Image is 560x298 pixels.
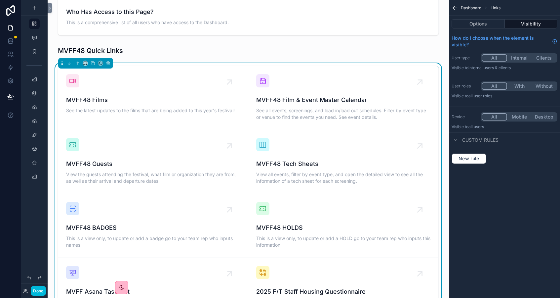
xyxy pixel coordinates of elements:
label: User roles [452,83,478,89]
span: MVFF48 Tech Sheets [256,159,430,169]
a: MVFF48 Film & Event Master CalendarSee all events, screenings, and load in/load out schedules. Fi... [248,66,438,130]
a: MVFF48 Tech SheetsView all events, filter by event type, and open the detailed view to see all th... [248,130,438,194]
a: MVFF48 GuestsView the guests attending the festival, what film or organization they are from, as ... [58,130,248,194]
button: Visibility [505,19,558,28]
span: MVFF48 Films [66,95,240,105]
p: Visible to [452,65,557,71]
p: Visible to [452,93,557,99]
span: See all events, screenings, and load in/load out schedules. Filter by event type or venue to find... [256,107,430,121]
span: Dashboard [461,5,481,11]
span: 2025 F/T Staff Housing Questionnaire [256,287,430,296]
span: MVFF48 Guests [66,159,240,169]
button: Internal [507,54,532,62]
span: New rule [456,156,482,162]
button: New rule [452,153,486,164]
span: MVFF Asana Task List [66,287,240,296]
span: How do I choose when the element is visible? [452,35,549,48]
span: View the guests attending the festival, what film or organization they are from, as well as their... [66,171,240,184]
span: MVFF48 Film & Event Master Calendar [256,95,430,105]
span: Custom rules [462,137,499,143]
p: Visible to [452,124,557,129]
span: This is a view only, to update or add a badge go to your team rep who inputs names [66,235,240,248]
button: Options [452,19,505,28]
label: User type [452,55,478,61]
span: All user roles [468,93,492,98]
button: Desktop [532,113,556,121]
span: MVFF48 BADGES [66,223,240,232]
button: With [507,82,532,90]
span: View all events, filter by event type, and open the detailed view to see all the information of a... [256,171,430,184]
span: Internal users & clients [468,65,511,70]
button: All [482,54,507,62]
span: Links [491,5,500,11]
a: How do I choose when the element is visible? [452,35,557,48]
label: Device [452,114,478,120]
span: all users [468,124,484,129]
button: Without [532,82,556,90]
button: All [482,113,507,121]
button: Mobile [507,113,532,121]
a: MVFF48 BADGESThis is a view only, to update or add a badge go to your team rep who inputs names [58,194,248,258]
span: This is a view only, to update or add a HOLD go to your team rep who inputs this information [256,235,430,248]
span: MVFF48 HOLDS [256,223,430,232]
button: Done [31,286,46,296]
a: MVFF48 HOLDSThis is a view only, to update or add a HOLD go to your team rep who inputs this info... [248,194,438,258]
a: MVFF48 FilmsSee the latest updates to the films that are being added to this year's festival! [58,66,248,130]
span: See the latest updates to the films that are being added to this year's festival! [66,107,240,114]
button: All [482,82,507,90]
button: Clients [532,54,556,62]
